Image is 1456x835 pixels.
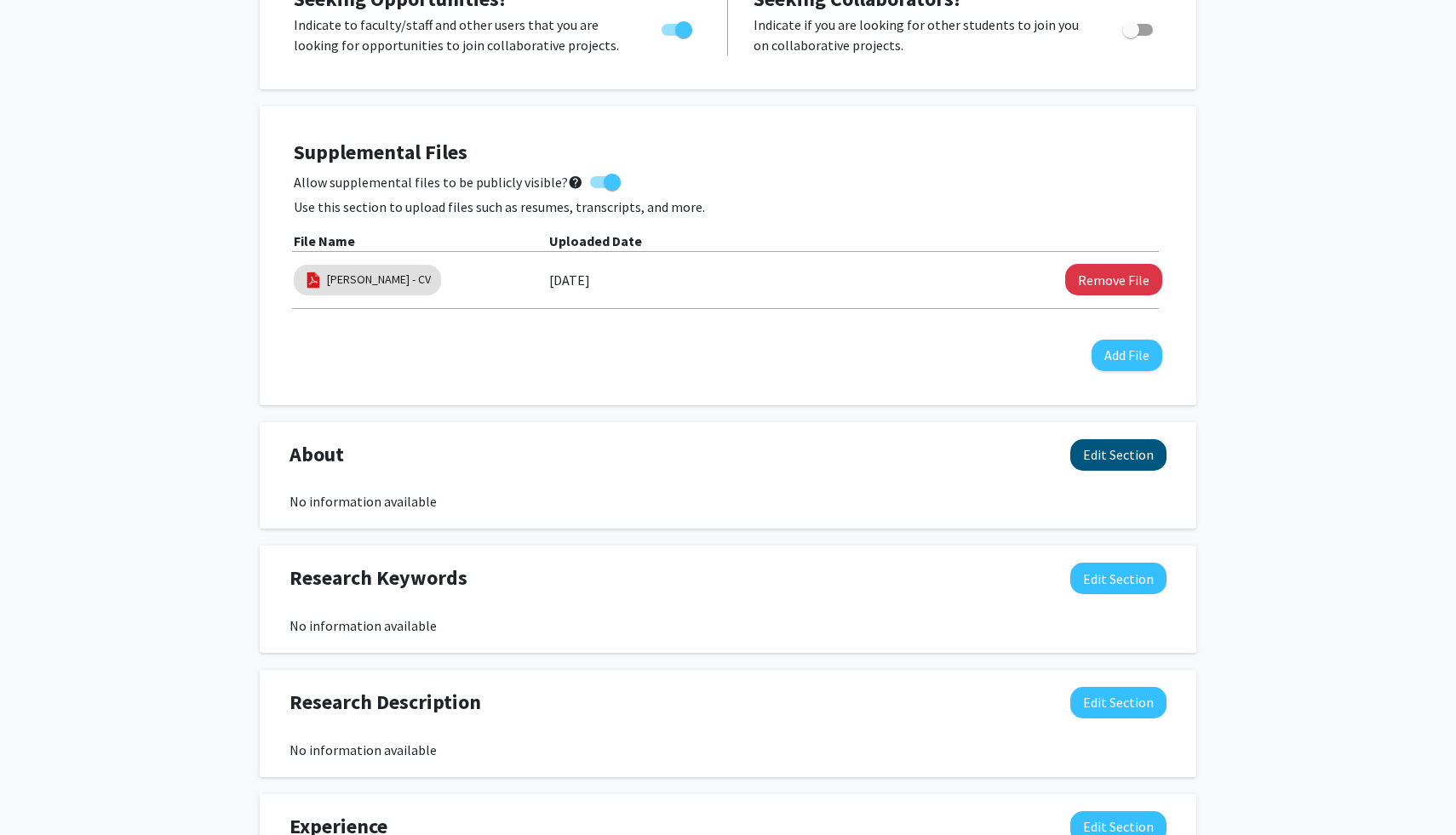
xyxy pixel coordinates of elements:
b: Uploaded Date [549,232,642,249]
span: Allow supplemental files to be publicly visible? [294,172,583,192]
p: Use this section to upload files such as resumes, transcripts, and more. [294,197,1162,217]
div: No information available [289,615,1167,636]
span: About [289,439,344,470]
div: No information available [289,740,1167,760]
label: [DATE] [549,266,590,295]
h4: Supplemental Files [294,140,1162,165]
div: Toggle [655,14,702,40]
p: Indicate if you are looking for other students to join you on collaborative projects. [754,14,1090,55]
span: Research Keywords [289,563,467,593]
a: [PERSON_NAME] - CV [327,271,431,289]
p: Indicate to faculty/staff and other users that you are looking for opportunities to join collabor... [294,14,629,55]
button: Edit About [1070,439,1167,471]
img: pdf_icon.png [304,271,323,289]
button: Add File [1092,340,1162,371]
iframe: Chat [13,758,72,822]
div: No information available [289,491,1167,512]
b: File Name [294,232,355,249]
mat-icon: help [568,172,583,192]
span: Research Description [289,687,481,718]
button: Remove Chikodi B. Ebo - CV File [1065,264,1162,295]
button: Edit Research Keywords [1070,563,1167,594]
button: Edit Research Description [1070,687,1167,718]
div: Toggle [1115,14,1162,40]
